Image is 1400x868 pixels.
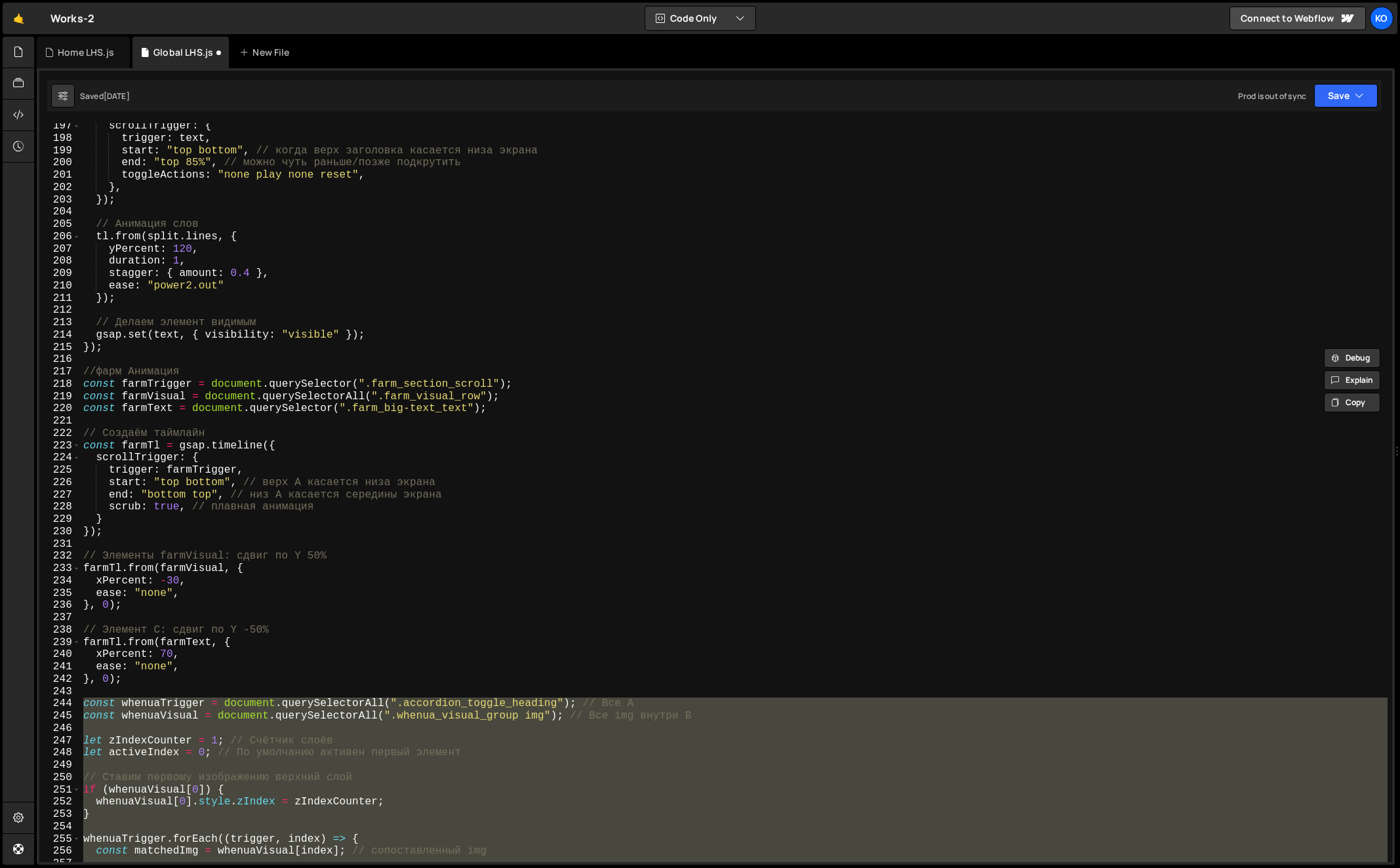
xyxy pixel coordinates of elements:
[39,772,81,784] div: 250
[80,90,130,102] div: Saved
[1324,370,1380,390] button: Explain
[39,329,81,342] div: 214
[39,157,81,169] div: 200
[39,292,81,305] div: 211
[39,784,81,797] div: 251
[39,796,81,808] div: 252
[39,624,81,637] div: 238
[39,698,81,710] div: 244
[39,686,81,698] div: 243
[39,452,81,464] div: 224
[39,280,81,292] div: 210
[39,845,81,858] div: 256
[39,120,81,132] div: 197
[39,304,81,317] div: 212
[39,648,81,661] div: 240
[39,169,81,182] div: 201
[39,378,81,391] div: 218
[39,317,81,329] div: 213
[39,661,81,673] div: 241
[39,722,81,735] div: 246
[39,821,81,833] div: 254
[39,415,81,427] div: 221
[39,267,81,280] div: 209
[39,194,81,207] div: 203
[58,46,114,59] div: Home LHS.js
[39,747,81,759] div: 248
[39,587,81,600] div: 235
[153,46,213,59] div: Global LHS.js
[239,46,294,59] div: New File
[39,255,81,267] div: 208
[1230,7,1366,30] a: Connect to Webflow
[645,7,755,30] button: Code Only
[39,477,81,489] div: 226
[1324,393,1380,412] button: Copy
[1324,348,1380,368] button: Debug
[39,550,81,562] div: 232
[39,637,81,649] div: 239
[39,243,81,256] div: 207
[39,538,81,551] div: 231
[50,10,94,26] div: Works-2
[1238,90,1306,102] div: Prod is out of sync
[39,218,81,231] div: 205
[39,759,81,772] div: 249
[39,501,81,513] div: 228
[39,513,81,526] div: 229
[39,353,81,366] div: 216
[39,342,81,354] div: 215
[39,132,81,145] div: 198
[39,403,81,415] div: 220
[104,90,130,102] div: [DATE]
[39,206,81,218] div: 204
[39,575,81,587] div: 234
[39,833,81,846] div: 255
[39,464,81,477] div: 225
[39,427,81,440] div: 222
[1370,7,1393,30] a: Ko
[39,366,81,378] div: 217
[39,182,81,194] div: 202
[39,231,81,243] div: 206
[39,391,81,403] div: 219
[39,612,81,624] div: 237
[39,710,81,722] div: 245
[39,599,81,612] div: 236
[39,145,81,157] div: 199
[39,735,81,747] div: 247
[39,440,81,452] div: 223
[39,489,81,502] div: 227
[1314,84,1378,108] button: Save
[39,808,81,821] div: 253
[39,526,81,538] div: 230
[3,3,35,34] a: 🤙
[39,562,81,575] div: 233
[39,673,81,686] div: 242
